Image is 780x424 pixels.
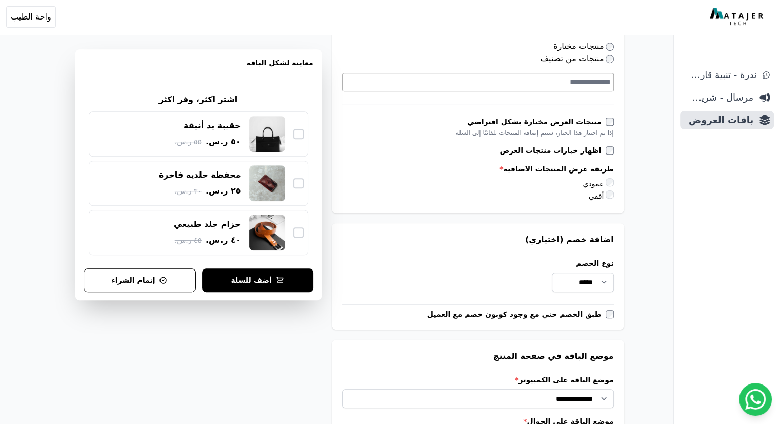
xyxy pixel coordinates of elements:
[606,178,614,186] input: عمودي
[606,55,614,63] input: منتجات من تصنيف
[206,234,241,246] span: ٤٠ ر.س.
[202,268,313,292] button: أضف للسلة
[184,120,241,131] div: حقيبة يد أنيقة
[553,41,613,51] label: منتجات مختارة
[427,309,606,319] label: طبق الخصم حتي مع وجود كوبون خصم مع العميل
[249,215,285,250] img: حزام جلد طبيعي
[606,43,614,51] input: منتجات مختارة
[583,180,613,188] label: عمودي
[206,185,241,197] span: ٢٥ ر.س.
[159,169,241,181] div: محفظة جلدية فاخرة
[159,93,237,106] h2: اشتر اكثر، وفر اكثر
[84,268,196,292] button: إتمام الشراء
[343,76,611,88] textarea: Search
[206,136,241,148] span: ٥٠ ر.س.
[249,116,285,152] img: حقيبة يد أنيقة
[606,190,614,199] input: أفقي
[342,375,614,385] label: موضع الباقة على الكمبيوتر
[342,164,614,174] label: طريقة عرض المنتجات الاضافية
[11,11,51,23] span: واحة الطيب
[342,129,614,137] div: إذا تم اختيار هذا الخيار، ستتم إضافة المنتجات تلقائيًا إلى السلة
[174,219,241,230] div: حزام جلد طبيعي
[499,145,605,156] label: اظهار خيارات منتجات العرض
[249,165,285,201] img: محفظة جلدية فاخرة
[175,235,202,246] span: ٤٥ ر.س.
[84,57,313,80] h3: معاينة لشكل الباقه
[6,6,56,28] button: واحة الطيب
[552,258,614,268] label: نوع الخصم
[342,234,614,246] h3: اضافة خصم (اختياري)
[175,186,202,197] span: ٣٠ ر.س.
[467,117,606,127] label: منتجات العرض مختارة بشكل افتراضي
[684,90,753,105] span: مرسال - شريط دعاية
[175,137,202,147] span: ٥٥ ر.س.
[342,350,614,362] h3: موضع الباقة في صفحة المنتج
[540,53,613,63] label: منتجات من تصنيف
[684,113,753,127] span: باقات العروض
[710,8,766,26] img: MatajerTech Logo
[684,68,756,82] span: ندرة - تنبية قارب علي النفاذ
[589,192,614,200] label: أفقي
